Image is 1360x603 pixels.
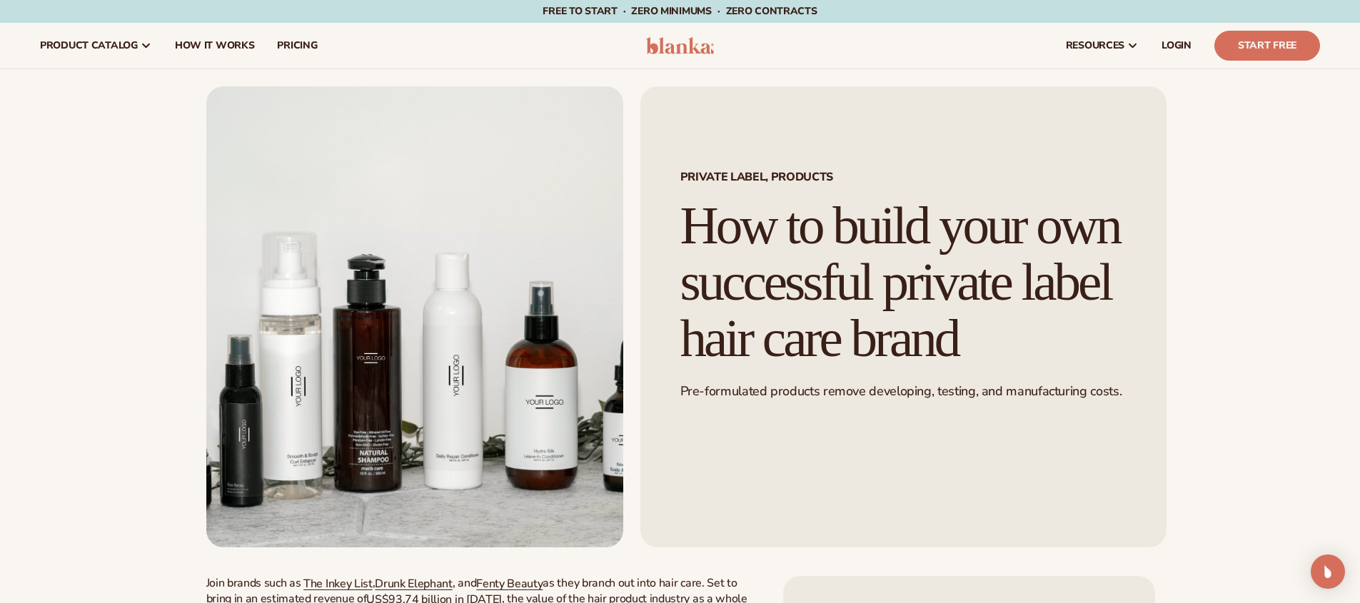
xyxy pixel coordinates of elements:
[1214,31,1320,61] a: Start Free
[1311,554,1345,589] div: Open Intercom Messenger
[277,40,317,51] span: pricing
[1162,40,1192,51] span: LOGIN
[1054,23,1150,69] a: resources
[646,37,714,54] img: logo
[1150,23,1203,69] a: LOGIN
[266,23,328,69] a: pricing
[175,40,255,51] span: How It Works
[40,40,138,51] span: product catalog
[680,198,1127,366] h1: How to build your own successful private label hair care brand
[163,23,266,69] a: How It Works
[680,383,1127,400] p: Pre-formulated products remove developing, testing, and manufacturing costs.
[303,576,373,592] a: The Inkey List
[206,575,301,591] span: Join brands such as
[476,576,543,592] a: Fenty Beauty
[375,576,453,592] a: Drunk Elephant
[680,171,1127,183] span: Private label, Products
[1066,40,1124,51] span: resources
[206,86,623,547] img: Blanka private label hair care products for women and men
[543,4,817,18] span: Free to start · ZERO minimums · ZERO contracts
[29,23,163,69] a: product catalog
